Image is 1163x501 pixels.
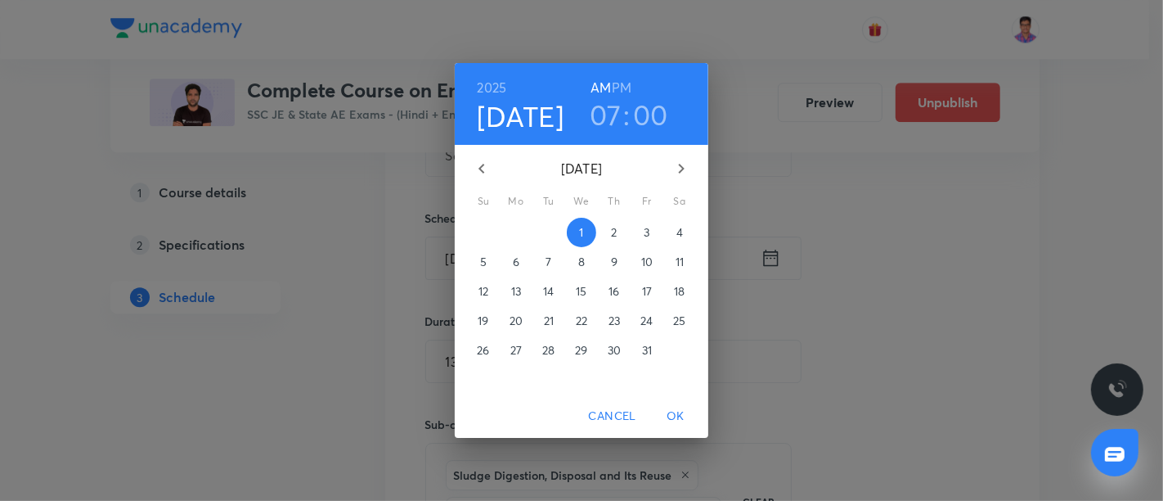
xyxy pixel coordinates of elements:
span: Th [599,193,629,210]
button: 16 [599,277,629,306]
button: 6 [501,247,531,277]
p: 22 [576,313,587,329]
p: 25 [673,313,685,329]
button: 31 [632,336,662,365]
p: 27 [510,342,522,359]
p: 20 [510,313,523,329]
button: 23 [599,306,629,336]
p: 21 [544,313,554,329]
button: 19 [469,306,498,336]
p: 9 [611,254,617,270]
button: 2 [599,218,629,247]
span: OK [656,406,695,427]
button: 25 [665,306,694,336]
button: Cancel [582,401,643,431]
p: 30 [608,342,621,359]
button: 7 [534,247,564,277]
button: 15 [567,277,596,306]
p: 16 [608,283,619,300]
button: 22 [567,306,596,336]
p: 29 [575,342,587,359]
button: 13 [501,277,531,306]
p: 24 [640,313,653,329]
p: 18 [674,283,685,300]
button: OK [649,401,702,431]
button: AM [590,76,611,99]
p: 2 [611,224,617,241]
span: Cancel [589,406,636,427]
button: 14 [534,277,564,306]
p: 7 [546,254,551,270]
button: 2025 [478,76,507,99]
span: Mo [501,193,531,210]
p: 11 [676,254,684,270]
button: 24 [632,306,662,336]
span: Tu [534,193,564,210]
button: PM [612,76,631,99]
p: 3 [644,224,649,241]
button: 3 [632,218,662,247]
button: 18 [665,277,694,306]
button: [DATE] [478,99,564,133]
p: 26 [477,342,489,359]
p: 8 [578,254,585,270]
p: 10 [641,254,653,270]
span: Fr [632,193,662,210]
button: 00 [633,97,668,132]
button: 20 [501,306,531,336]
button: 1 [567,218,596,247]
button: 30 [599,336,629,365]
p: 1 [579,224,583,241]
p: 6 [513,254,519,270]
span: Sa [665,193,694,210]
button: 10 [632,247,662,277]
p: 23 [608,313,620,329]
p: [DATE] [501,159,662,178]
button: 11 [665,247,694,277]
span: We [567,193,596,210]
p: 12 [478,283,488,300]
button: 27 [501,336,531,365]
span: Su [469,193,498,210]
button: 21 [534,306,564,336]
button: 29 [567,336,596,365]
button: 8 [567,247,596,277]
p: 13 [511,283,521,300]
p: 31 [642,342,652,359]
button: 17 [632,277,662,306]
button: 12 [469,277,498,306]
p: 15 [576,283,586,300]
button: 07 [590,97,622,132]
p: 5 [480,254,487,270]
button: 4 [665,218,694,247]
button: 26 [469,336,498,365]
button: 9 [599,247,629,277]
button: 28 [534,336,564,365]
p: 17 [642,283,652,300]
p: 4 [676,224,683,241]
p: 14 [543,283,554,300]
p: 28 [542,342,555,359]
p: 19 [478,313,488,329]
button: 5 [469,247,498,277]
h3: : [623,97,630,132]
